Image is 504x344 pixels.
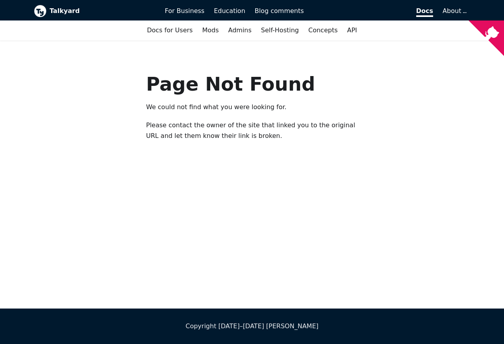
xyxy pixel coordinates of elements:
a: About [443,7,465,15]
span: Blog comments [255,7,304,15]
a: Blog comments [250,4,309,18]
a: Docs for Users [142,24,197,37]
a: Education [209,4,250,18]
p: Please contact the owner of the site that linked you to the original URL and let them know their ... [146,120,358,141]
a: Self-Hosting [256,24,304,37]
a: Admins [224,24,256,37]
a: Mods [197,24,223,37]
a: Concepts [304,24,343,37]
div: Copyright [DATE]–[DATE] [PERSON_NAME] [34,321,470,331]
span: For Business [165,7,205,15]
a: For Business [160,4,209,18]
h1: Page Not Found [146,72,358,96]
a: API [343,24,362,37]
span: Docs [416,7,433,17]
img: Talkyard logo [34,5,46,17]
a: Talkyard logoTalkyard [34,5,154,17]
p: We could not find what you were looking for. [146,102,358,112]
b: Talkyard [50,6,154,16]
a: Docs [309,4,438,18]
span: Education [214,7,245,15]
